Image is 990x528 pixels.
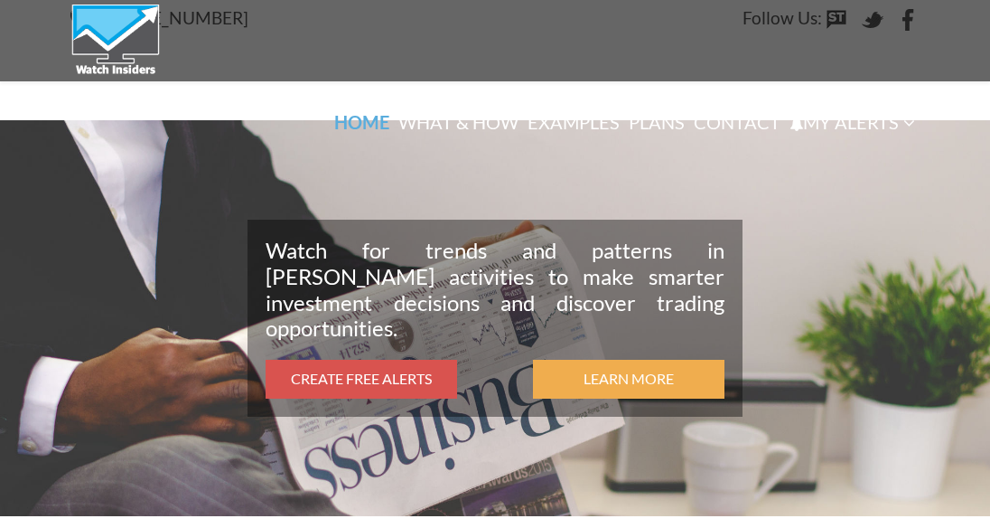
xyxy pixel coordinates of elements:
[785,81,920,164] a: My Alerts
[330,81,394,163] a: Home
[266,360,457,399] a: Create Free Alerts
[266,238,724,342] p: Watch for trends and patterns in [PERSON_NAME] activities to make smarter investment decisions an...
[523,81,624,163] a: Examples
[624,81,689,163] a: Plans
[533,360,724,399] a: Learn More
[394,81,523,163] a: What & How
[689,81,785,163] a: Contact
